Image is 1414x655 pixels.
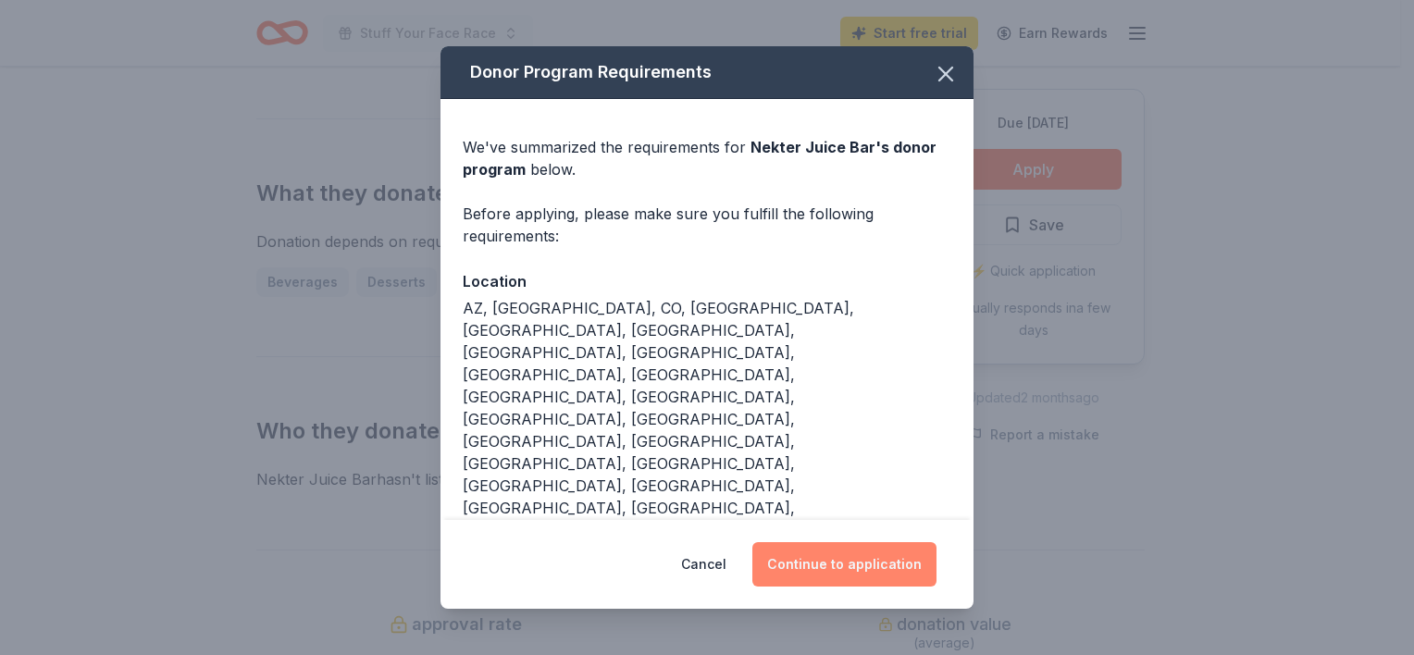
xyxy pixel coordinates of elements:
[463,203,951,247] div: Before applying, please make sure you fulfill the following requirements:
[463,136,951,180] div: We've summarized the requirements for below.
[463,269,951,293] div: Location
[681,542,726,587] button: Cancel
[752,542,936,587] button: Continue to application
[440,46,974,99] div: Donor Program Requirements
[463,297,951,563] div: AZ, [GEOGRAPHIC_DATA], CO, [GEOGRAPHIC_DATA], [GEOGRAPHIC_DATA], [GEOGRAPHIC_DATA], [GEOGRAPHIC_D...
